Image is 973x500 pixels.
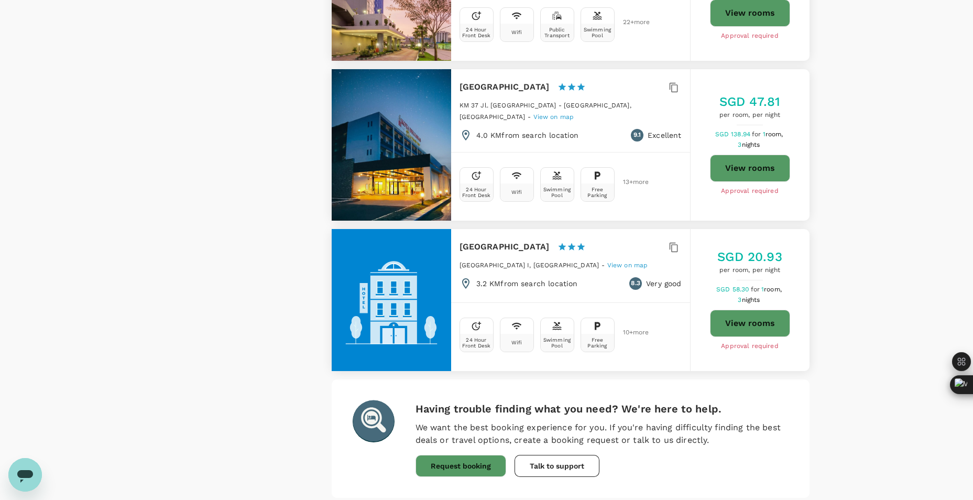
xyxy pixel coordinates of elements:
span: 3 [738,296,761,303]
iframe: Button to launch messaging window [8,458,42,492]
span: - [602,262,607,269]
div: Swimming Pool [543,337,572,349]
div: Swimming Pool [583,27,612,38]
span: 13 + more [623,179,639,186]
span: View on map [607,262,648,269]
span: Approval required [721,31,779,41]
div: 24 Hour Front Desk [462,27,491,38]
h5: SGD 20.93 [717,248,782,265]
span: View on map [533,113,574,121]
p: We want the best booking experience for you. If you're having difficulty finding the best deals o... [416,421,789,447]
span: 22 + more [623,19,639,26]
p: 4.0 KM from search location [476,130,579,140]
div: Wifi [511,29,522,35]
span: [GEOGRAPHIC_DATA] I, [GEOGRAPHIC_DATA] [460,262,599,269]
div: Wifi [511,340,522,345]
span: room, [764,286,782,293]
div: Public Transport [543,27,572,38]
a: View on map [607,260,648,269]
span: nights [742,296,760,303]
span: per room, per night [717,265,782,276]
div: Free Parking [583,337,612,349]
h6: Having trouble finding what you need? We're here to help. [416,400,789,417]
p: Excellent [648,130,681,140]
span: 10 + more [623,329,639,336]
h6: [GEOGRAPHIC_DATA] [460,240,550,254]
span: for [752,131,762,138]
h5: SGD 47.81 [719,93,780,110]
button: View rooms [710,155,790,182]
span: 3 [738,141,761,148]
span: SGD 58.30 [716,286,750,293]
p: Very good [646,278,681,289]
span: for [751,286,761,293]
span: - [528,113,533,121]
div: 24 Hour Front Desk [462,337,491,349]
span: Approval required [721,341,779,352]
span: per room, per night [719,110,780,121]
button: View rooms [710,310,790,337]
button: Request booking [416,455,506,477]
div: Free Parking [583,187,612,198]
span: room, [766,131,783,138]
span: SGD 138.94 [715,131,752,138]
span: KM 37 Jl. [GEOGRAPHIC_DATA] - [GEOGRAPHIC_DATA], [GEOGRAPHIC_DATA] [460,102,631,121]
span: Approval required [721,186,779,197]
span: nights [742,141,760,148]
span: 8.3 [631,278,640,289]
span: 1 [761,286,783,293]
div: Swimming Pool [543,187,572,198]
p: 3.2 KM from search location [476,278,578,289]
a: View on map [533,112,574,121]
div: Wifi [511,189,522,195]
h6: [GEOGRAPHIC_DATA] [460,80,550,94]
div: 24 Hour Front Desk [462,187,491,198]
span: 1 [763,131,785,138]
span: 9.1 [633,130,641,140]
button: Talk to support [515,455,599,477]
